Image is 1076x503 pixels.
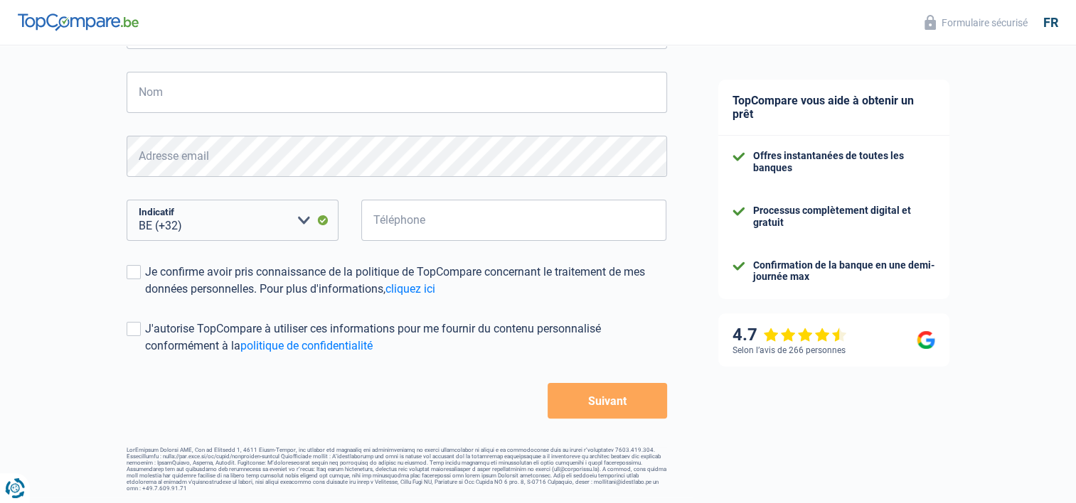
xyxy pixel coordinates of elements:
input: 401020304 [361,200,667,241]
div: 4.7 [733,325,847,345]
img: TopCompare Logo [18,13,139,31]
a: politique de confidentialité [240,339,373,352]
div: TopCompare vous aide à obtenir un prêt [718,80,949,136]
div: J'autorise TopCompare à utiliser ces informations pour me fournir du contenu personnalisé conform... [145,320,667,355]
button: Formulaire sécurisé [916,11,1036,34]
div: Processus complètement digital et gratuit [753,205,935,229]
footer: LorEmipsum Dolorsi AME, Con ad Elitsedd 1, 4611 Eiusm-Tempor, inc utlabor etd magnaaliq eni admin... [127,447,667,492]
div: Confirmation de la banque en une demi-journée max [753,259,935,283]
div: fr [1043,15,1058,31]
div: Selon l’avis de 266 personnes [733,345,846,355]
div: Offres instantanées de toutes les banques [753,150,935,174]
a: cliquez ici [385,282,435,296]
div: Je confirme avoir pris connaissance de la politique de TopCompare concernant le traitement de mes... [145,264,667,298]
button: Suivant [548,383,666,418]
